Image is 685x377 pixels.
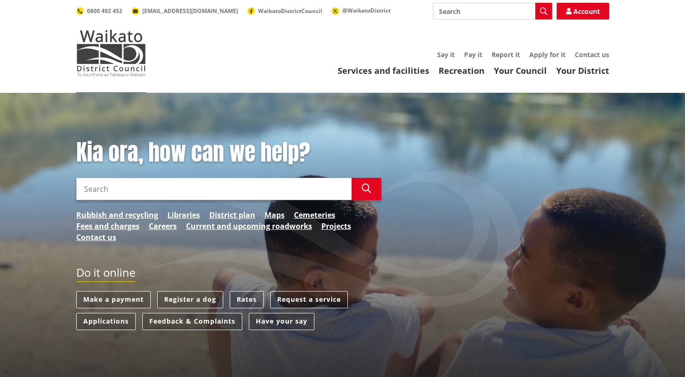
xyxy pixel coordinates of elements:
[186,221,312,232] a: Current and upcoming roadworks
[270,291,348,308] a: Request a service
[492,50,520,59] a: Report it
[247,7,322,15] a: WaikatoDistrictCouncil
[132,7,238,15] a: [EMAIL_ADDRESS][DOMAIN_NAME]
[76,7,122,15] a: 0800 492 452
[437,50,455,59] a: Say it
[265,209,285,221] a: Maps
[494,65,547,76] a: Your Council
[258,7,322,15] span: WaikatoDistrictCouncil
[464,50,482,59] a: Pay it
[439,65,485,76] a: Recreation
[157,291,223,308] a: Register a dog
[167,209,200,221] a: Libraries
[338,65,429,76] a: Services and facilities
[149,221,177,232] a: Careers
[142,313,242,330] a: Feedback & Complaints
[76,291,151,308] a: Make a payment
[529,50,565,59] a: Apply for it
[76,209,158,221] a: Rubbish and recycling
[76,178,352,200] input: Search input
[76,139,381,166] h1: Kia ora, how can we help?
[76,232,116,243] a: Contact us
[87,7,122,15] span: 0800 492 452
[230,291,264,308] a: Rates
[332,6,391,14] a: @WaikatoDistrict
[76,221,140,232] a: Fees and charges
[433,3,552,19] input: Search input
[249,313,314,330] a: Have your say
[342,6,391,14] span: @WaikatoDistrict
[209,209,255,221] a: District plan
[321,221,351,232] a: Projects
[556,65,609,76] a: Your District
[142,7,238,15] span: [EMAIL_ADDRESS][DOMAIN_NAME]
[76,30,146,76] img: Waikato District Council - Te Kaunihera aa Takiwaa o Waikato
[76,313,136,330] a: Applications
[294,209,335,221] a: Cemeteries
[76,266,135,282] h2: Do it online
[557,3,609,19] a: Account
[575,50,609,59] a: Contact us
